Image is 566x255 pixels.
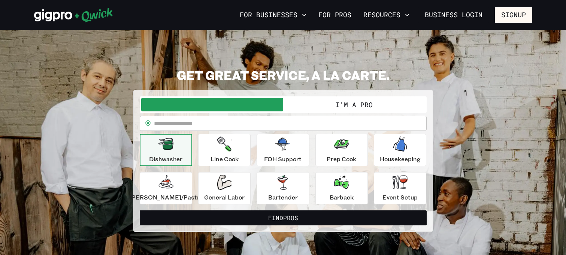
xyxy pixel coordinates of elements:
a: Business Login [418,7,489,23]
button: Bartender [257,172,309,204]
button: Dishwasher [140,134,192,166]
button: FindPros [140,210,427,225]
button: Signup [495,7,532,23]
button: Prep Cook [315,134,368,166]
p: Prep Cook [327,154,356,163]
button: Event Setup [374,172,426,204]
p: Event Setup [382,193,418,202]
button: I'm a Business [141,98,283,111]
button: Resources [360,9,412,21]
p: Bartender [268,193,298,202]
button: Line Cook [198,134,251,166]
button: [PERSON_NAME]/Pastry [140,172,192,204]
p: Housekeeping [380,154,421,163]
p: Dishwasher [149,154,182,163]
h2: GET GREAT SERVICE, A LA CARTE. [133,67,433,82]
p: [PERSON_NAME]/Pastry [129,193,203,202]
button: FOH Support [257,134,309,166]
button: I'm a Pro [283,98,425,111]
button: General Labor [198,172,251,204]
button: Housekeeping [374,134,426,166]
button: For Businesses [237,9,309,21]
p: FOH Support [264,154,302,163]
button: Barback [315,172,368,204]
p: Barback [330,193,354,202]
p: General Labor [204,193,245,202]
a: For Pros [315,9,354,21]
p: Line Cook [211,154,239,163]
